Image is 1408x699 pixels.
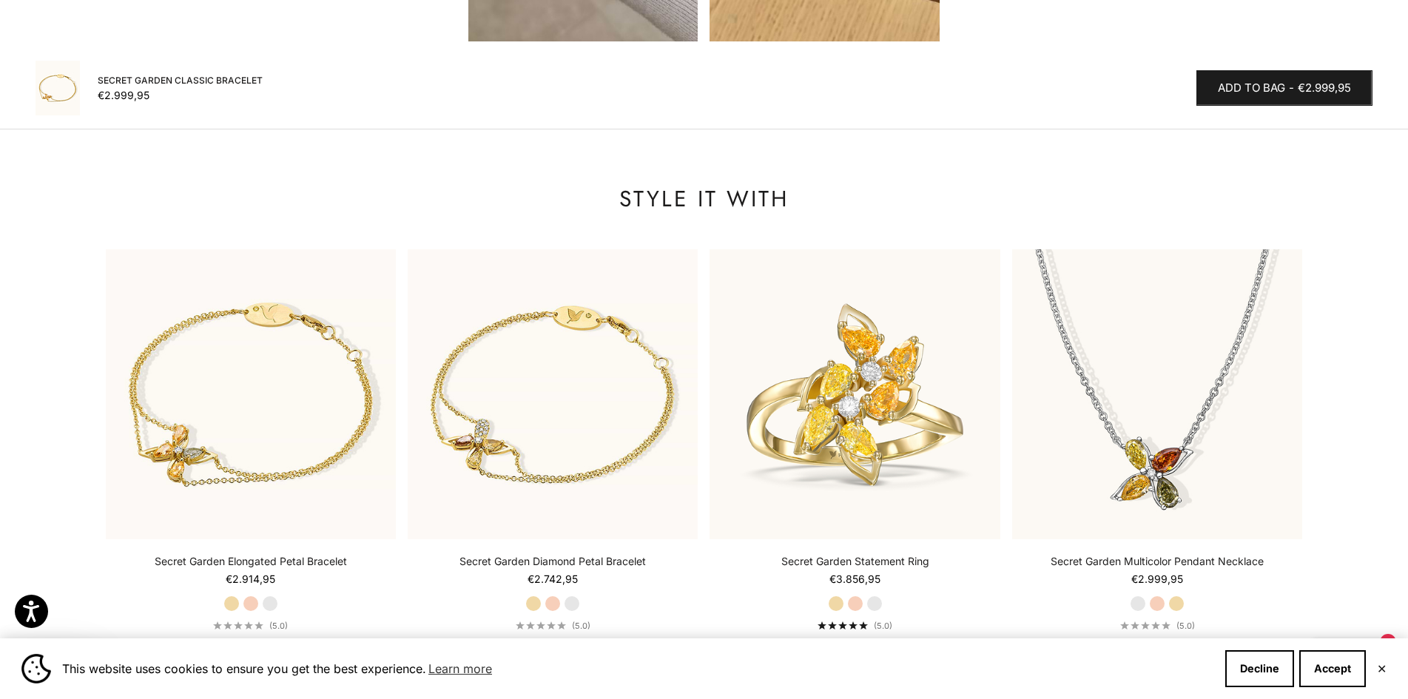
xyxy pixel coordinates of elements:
[1051,554,1264,569] a: Secret Garden Multicolor Pendant Necklace
[781,554,929,569] a: Secret Garden Statement Ring
[426,658,494,680] a: Learn more
[98,73,263,88] span: Secret Garden Classic Bracelet
[516,621,590,631] a: 5.0 out of 5.0 stars(5.0)
[213,621,288,631] a: 5.0 out of 5.0 stars(5.0)
[106,249,396,539] img: #YellowGold
[818,621,892,631] a: 5.0 out of 5.0 stars(5.0)
[516,621,566,629] div: 5.0 out of 5.0 stars
[226,572,275,587] sale-price: €2.914,95
[710,249,1000,539] img: #YellowGold
[1012,249,1302,539] img: #WhiteGold
[874,621,892,631] span: (5.0)
[818,621,868,629] div: 5.0 out of 5.0 stars
[829,572,880,587] sale-price: €3.856,95
[213,621,263,629] div: 5.0 out of 5.0 stars
[1298,79,1351,98] span: €2.999,95
[1225,650,1294,687] button: Decline
[1377,664,1387,673] button: Close
[459,554,646,569] a: Secret Garden Diamond Petal Bracelet
[408,249,698,539] img: #YellowGold
[1131,572,1183,587] sale-price: €2.999,95
[98,88,149,103] sale-price: €2.999,95
[1218,79,1285,98] span: Add to bag
[1196,70,1372,106] button: Add to bag-€2.999,95
[1299,650,1366,687] button: Accept
[106,184,1303,214] p: STYLE IT WITH
[62,658,1213,680] span: This website uses cookies to ensure you get the best experience.
[36,61,80,115] img: #YellowGold
[408,249,698,539] a: #YellowGold #RoseGold #WhiteGold
[528,572,578,587] sale-price: €2.742,95
[21,654,51,683] img: Cookie banner
[1176,621,1195,631] span: (5.0)
[269,621,288,631] span: (5.0)
[1012,249,1302,539] a: #YellowGold #RoseGold #WhiteGold
[572,621,590,631] span: (5.0)
[1120,621,1170,629] div: 5.0 out of 5.0 stars
[1120,621,1195,631] a: 5.0 out of 5.0 stars(5.0)
[155,554,347,569] a: Secret Garden Elongated Petal Bracelet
